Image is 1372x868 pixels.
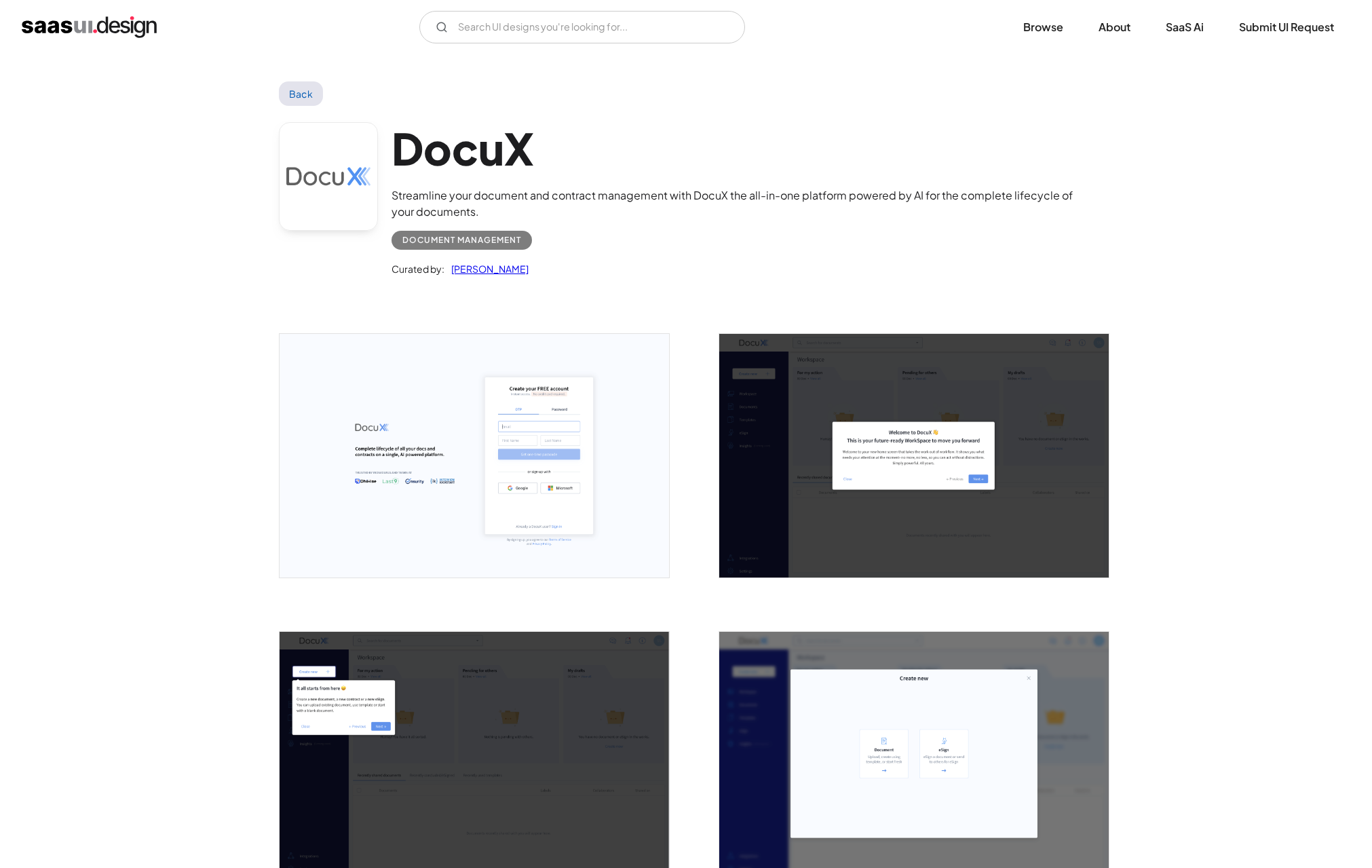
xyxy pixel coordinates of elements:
[280,334,669,578] img: 649c04d0f44565b924e66df9_Docux%20Signup%20Screen.png
[280,334,669,578] a: open lightbox
[1223,12,1350,42] a: Submit UI Request
[402,232,521,248] div: Document Management
[279,81,323,106] a: Back
[419,11,745,43] input: Search UI designs you're looking for...
[1082,12,1147,42] a: About
[719,334,1109,578] a: open lightbox
[392,187,1093,220] div: Streamline your document and contract management with DocuX the all-in-one platform powered by AI...
[1007,12,1080,42] a: Browse
[444,261,529,277] a: [PERSON_NAME]
[1149,12,1220,42] a: SaaS Ai
[419,11,745,43] form: Email Form
[719,334,1109,578] img: 649c04e129ddd0d77ca03f31_Docux%20Welcome%20Screen.png
[392,122,1093,174] h1: DocuX
[392,261,444,277] div: Curated by:
[22,16,157,38] a: home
